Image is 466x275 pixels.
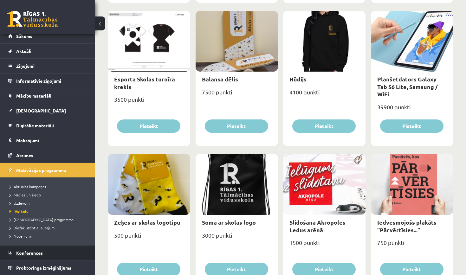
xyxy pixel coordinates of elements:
a: Mācies un ziedo [10,192,89,198]
span: Digitālie materiāli [16,123,54,128]
div: 1500 punkti [283,237,366,253]
span: Veikals [10,209,28,214]
a: Balansa dēlis [202,75,238,83]
a: Uzdevumi [10,200,89,206]
div: 39900 punkti [371,102,453,118]
a: Zeķes ar skolas logotipu [114,219,180,226]
a: Noteikumi [10,233,89,239]
a: Planšetdators Galaxy Tab S6 Lite, Samsung / WiFi [377,75,438,98]
a: Aktuāli [8,44,87,58]
legend: Informatīvie ziņojumi [16,74,87,88]
span: Mācību materiāli [16,93,51,99]
div: 500 punkti [108,230,190,246]
a: [DEMOGRAPHIC_DATA] [8,103,87,118]
span: Aktuālās kampaņas [10,184,46,189]
div: 3500 punkti [108,94,190,110]
span: Atzīmes [16,152,33,158]
span: Proktoringa izmēģinājums [16,265,71,271]
span: [DEMOGRAPHIC_DATA] programma [10,217,74,222]
div: 3000 punkti [196,230,278,246]
a: Atzīmes [8,148,87,163]
a: Hūdijs [289,75,307,83]
button: Pieteikt [205,119,268,133]
img: Populāra prece [351,154,366,165]
button: Pieteikt [380,119,443,133]
a: Biežāk uzdotie jautājumi [10,225,89,231]
a: Esporta Skolas turnīra krekls [114,75,175,90]
legend: Ziņojumi [16,59,87,73]
a: Veikals [10,208,89,214]
a: Digitālie materiāli [8,118,87,133]
span: Mācies un ziedo [10,192,41,197]
span: Sākums [16,33,32,39]
a: [DEMOGRAPHIC_DATA] programma [10,217,89,222]
div: 4100 punkti [283,87,366,103]
span: Motivācijas programma [16,167,66,173]
a: Mācību materiāli [8,88,87,103]
a: Iedvesmojošs plakāts "Pārvērtīsies..." [377,219,437,233]
a: Aktuālās kampaņas [10,184,89,189]
button: Pieteikt [117,119,180,133]
legend: Maksājumi [16,133,87,148]
a: Soma ar skolas logo [202,219,256,226]
a: Slidošana Akropoles Ledus arēnā [289,219,346,233]
div: 750 punkti [371,237,453,253]
span: Noteikumi [10,233,32,239]
a: Rīgas 1. Tālmācības vidusskola [7,11,58,27]
span: [DEMOGRAPHIC_DATA] [16,108,66,113]
a: Maksājumi [8,133,87,148]
span: Biežāk uzdotie jautājumi [10,225,55,230]
span: Uzdevumi [10,201,30,206]
div: 7500 punkti [196,87,278,103]
a: Motivācijas programma [8,163,87,177]
a: Proktoringa izmēģinājums [8,260,87,275]
a: Informatīvie ziņojumi [8,74,87,88]
span: Konferences [16,250,43,256]
a: Sākums [8,29,87,43]
a: Konferences [8,246,87,260]
a: Ziņojumi [8,59,87,73]
span: Aktuāli [16,48,31,54]
button: Pieteikt [292,119,356,133]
